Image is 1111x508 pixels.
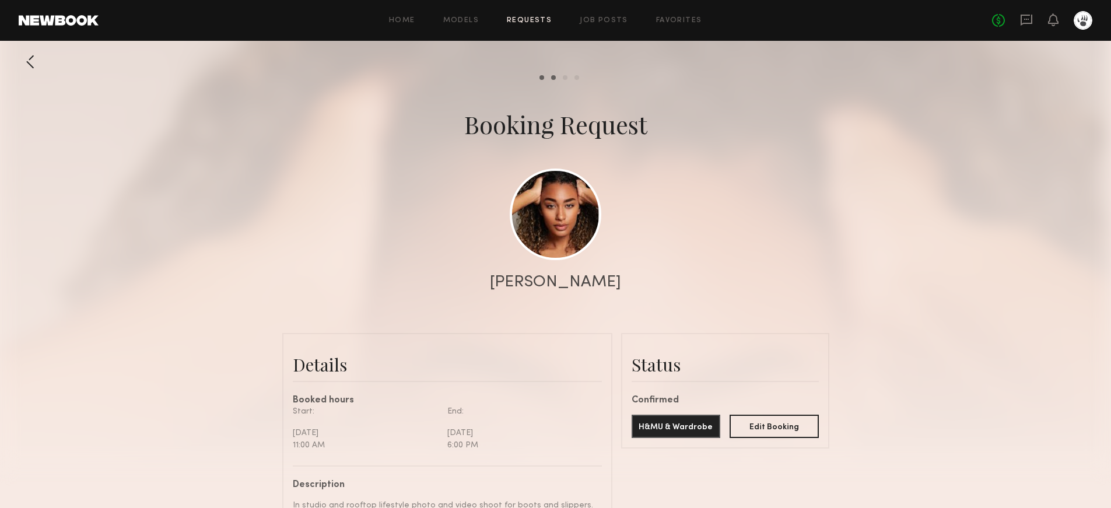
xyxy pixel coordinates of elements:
div: Description [293,481,593,490]
div: Booking Request [464,108,647,141]
div: [DATE] [447,427,593,439]
a: Job Posts [580,17,628,24]
div: Start: [293,405,439,418]
div: Details [293,353,602,376]
a: Models [443,17,479,24]
div: 11:00 AM [293,439,439,451]
div: Status [632,353,819,376]
button: H&MU & Wardrobe [632,415,721,438]
button: Edit Booking [730,415,819,438]
a: Favorites [656,17,702,24]
div: [PERSON_NAME] [490,274,621,290]
div: End: [447,405,593,418]
div: [DATE] [293,427,439,439]
div: Booked hours [293,396,602,405]
a: Requests [507,17,552,24]
a: Home [389,17,415,24]
div: 6:00 PM [447,439,593,451]
div: Confirmed [632,396,819,405]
